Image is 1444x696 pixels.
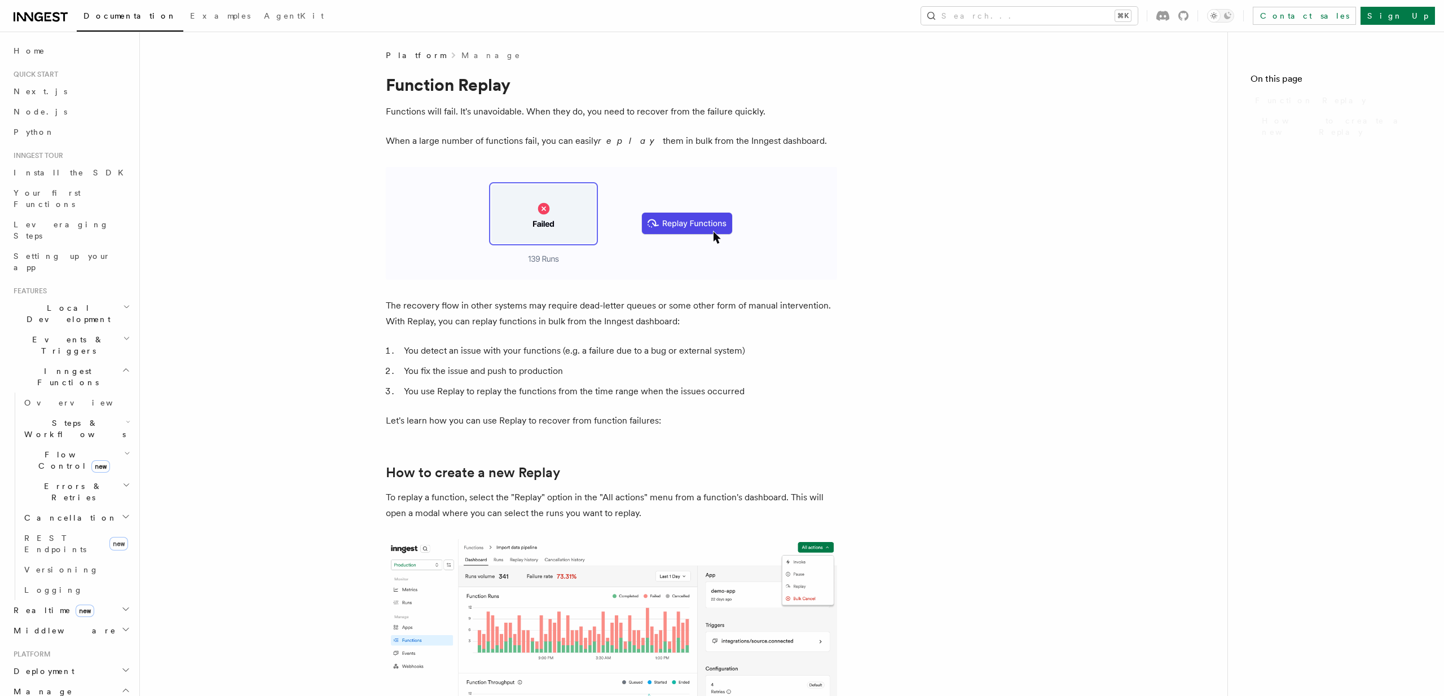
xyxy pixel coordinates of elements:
a: Node.js [9,102,133,122]
span: Realtime [9,605,94,616]
button: Realtimenew [9,600,133,620]
a: REST Endpointsnew [20,528,133,560]
a: How to create a new Replay [386,465,560,481]
button: Inngest Functions [9,361,133,393]
span: Deployment [9,666,74,677]
span: Versioning [24,565,99,574]
span: Node.js [14,107,67,116]
button: Middleware [9,620,133,641]
span: Events & Triggers [9,334,123,356]
span: Errors & Retries [20,481,122,503]
a: How to create a new Replay [1257,111,1421,142]
a: Install the SDK [9,162,133,183]
em: replay [598,135,663,146]
span: Home [14,45,45,56]
span: Function Replay [1255,95,1366,106]
span: Platform [386,50,446,61]
p: The recovery flow in other systems may require dead-letter queues or some other form of manual in... [386,298,837,329]
a: Sign Up [1361,7,1435,25]
span: Inngest Functions [9,365,122,388]
span: Platform [9,650,51,659]
span: Leveraging Steps [14,220,109,240]
span: AgentKit [264,11,324,20]
a: Examples [183,3,257,30]
span: Setting up your app [14,252,111,272]
span: Next.js [14,87,67,96]
span: Local Development [9,302,123,325]
span: Steps & Workflows [20,417,126,440]
a: Leveraging Steps [9,214,133,246]
button: Cancellation [20,508,133,528]
p: To replay a function, select the "Replay" option in the "All actions" menu from a function's dash... [386,490,837,521]
img: Relay graphic [386,167,837,280]
a: Setting up your app [9,246,133,277]
button: Search...⌘K [921,7,1138,25]
a: Function Replay [1251,90,1421,111]
a: Python [9,122,133,142]
span: REST Endpoints [24,534,86,554]
h1: Function Replay [386,74,837,95]
li: You detect an issue with your functions (e.g. a failure due to a bug or external system) [400,343,837,359]
span: Features [9,287,47,296]
span: Overview [24,398,140,407]
span: new [76,605,94,617]
button: Local Development [9,298,133,329]
button: Flow Controlnew [20,444,133,476]
span: Logging [24,585,83,594]
span: Your first Functions [14,188,81,209]
p: Functions will fail. It's unavoidable. When they do, you need to recover from the failure quickly. [386,104,837,120]
span: new [109,537,128,550]
li: You fix the issue and push to production [400,363,837,379]
span: Middleware [9,625,116,636]
button: Deployment [9,661,133,681]
span: Cancellation [20,512,117,523]
span: Examples [190,11,250,20]
h4: On this page [1251,72,1421,90]
a: Documentation [77,3,183,32]
span: Flow Control [20,449,124,472]
a: Your first Functions [9,183,133,214]
span: Python [14,127,55,136]
button: Steps & Workflows [20,413,133,444]
div: Inngest Functions [9,393,133,600]
a: Home [9,41,133,61]
li: You use Replay to replay the functions from the time range when the issues occurred [400,384,837,399]
span: Install the SDK [14,168,130,177]
a: Logging [20,580,133,600]
span: Documentation [83,11,177,20]
button: Errors & Retries [20,476,133,508]
button: Events & Triggers [9,329,133,361]
span: Inngest tour [9,151,63,160]
a: Overview [20,393,133,413]
a: Manage [461,50,521,61]
span: Quick start [9,70,58,79]
a: Contact sales [1253,7,1356,25]
a: Versioning [20,560,133,580]
kbd: ⌘K [1115,10,1131,21]
span: new [91,460,110,473]
span: How to create a new Replay [1262,115,1421,138]
a: Next.js [9,81,133,102]
button: Toggle dark mode [1207,9,1234,23]
a: AgentKit [257,3,331,30]
p: Let's learn how you can use Replay to recover from function failures: [386,413,837,429]
p: When a large number of functions fail, you can easily them in bulk from the Inngest dashboard. [386,133,837,149]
